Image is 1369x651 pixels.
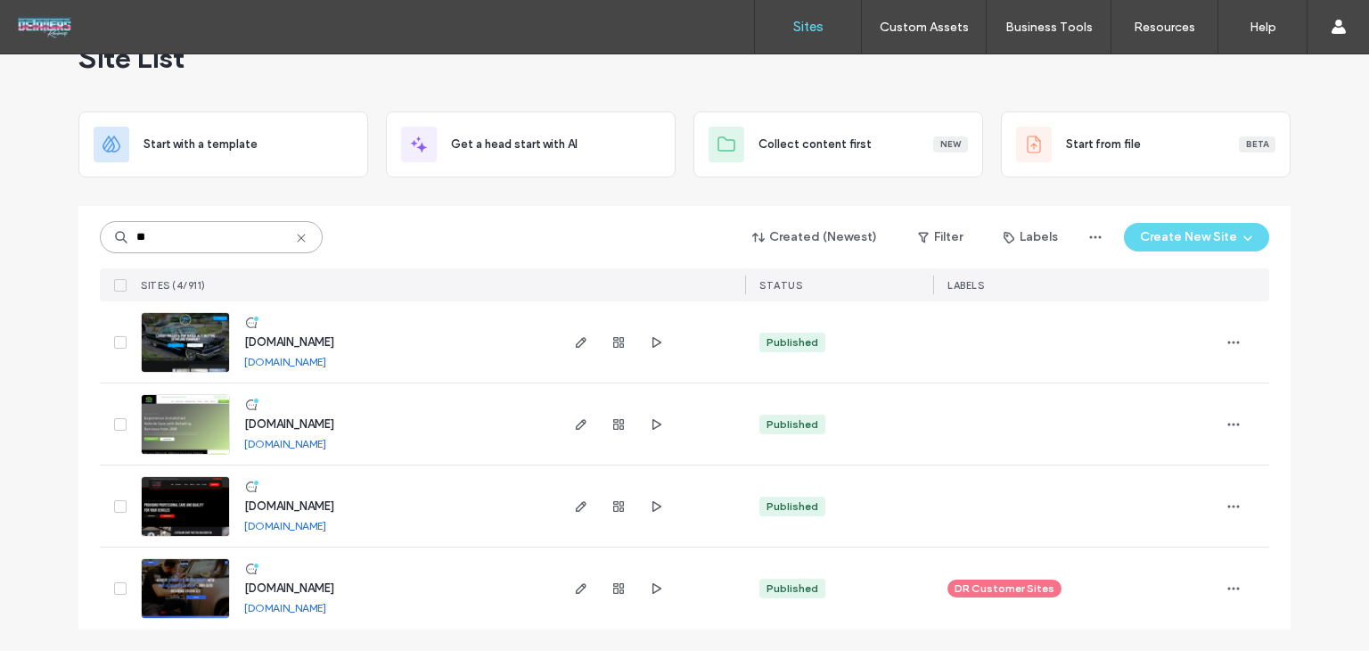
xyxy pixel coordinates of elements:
[793,19,824,35] label: Sites
[766,581,818,597] div: Published
[244,335,334,349] a: [DOMAIN_NAME]
[933,136,968,152] div: New
[900,223,980,251] button: Filter
[451,136,578,153] span: Get a head start with AI
[1124,223,1269,251] button: Create New Site
[766,499,818,515] div: Published
[947,279,984,292] span: LABELS
[1239,136,1275,152] div: Beta
[737,223,893,251] button: Created (Newest)
[1250,20,1276,35] label: Help
[143,136,258,153] span: Start with a template
[244,581,334,595] a: [DOMAIN_NAME]
[1066,136,1141,153] span: Start from file
[955,581,1054,597] span: DR Customer Sites
[1001,111,1291,177] div: Start from fileBeta
[988,223,1074,251] button: Labels
[244,355,326,368] a: [DOMAIN_NAME]
[244,601,326,614] a: [DOMAIN_NAME]
[40,12,77,29] span: Help
[759,279,802,292] span: STATUS
[78,40,184,76] span: Site List
[766,416,818,433] div: Published
[78,111,368,177] div: Start with a template
[693,111,983,177] div: Collect content firstNew
[244,519,326,532] a: [DOMAIN_NAME]
[244,437,326,450] a: [DOMAIN_NAME]
[386,111,676,177] div: Get a head start with AI
[1005,20,1093,35] label: Business Tools
[1134,20,1195,35] label: Resources
[766,334,818,350] div: Published
[880,20,969,35] label: Custom Assets
[758,136,872,153] span: Collect content first
[244,417,334,431] a: [DOMAIN_NAME]
[141,279,206,292] span: SITES (4/911)
[244,499,334,513] a: [DOMAIN_NAME]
